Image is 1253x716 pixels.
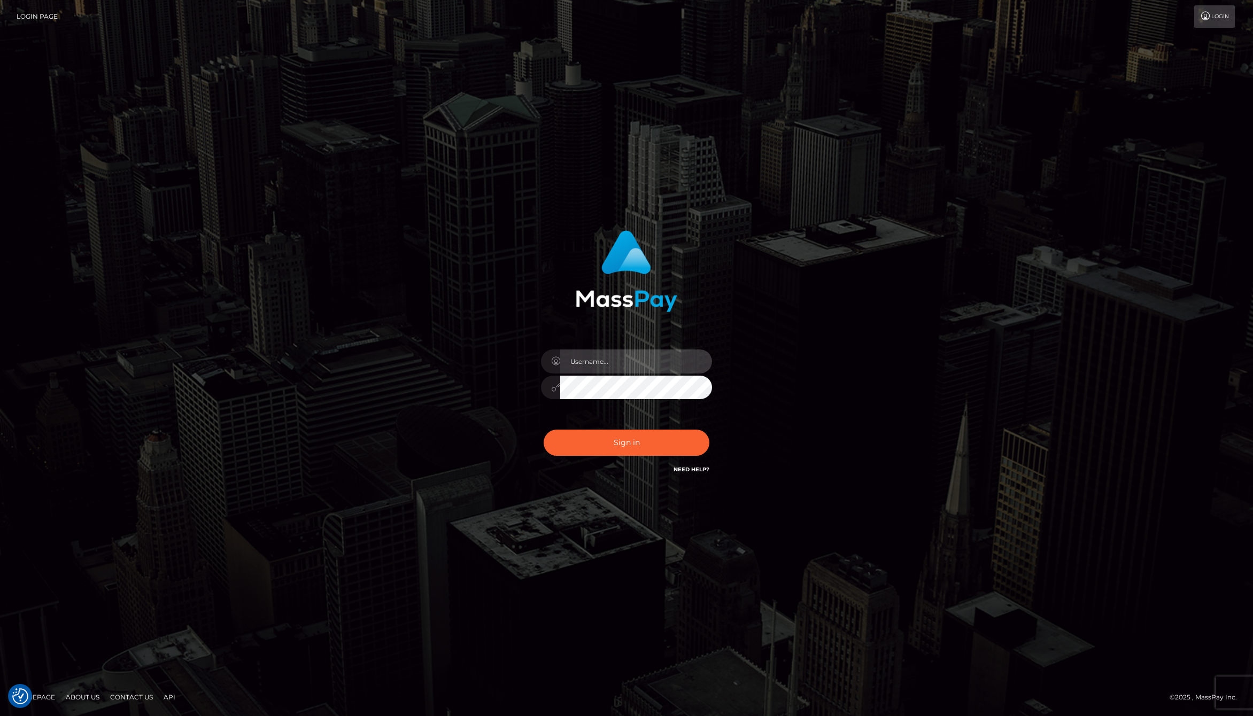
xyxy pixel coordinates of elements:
a: Homepage [12,689,59,705]
img: Revisit consent button [12,688,28,704]
a: API [159,689,180,705]
a: Need Help? [674,466,709,473]
button: Consent Preferences [12,688,28,704]
a: Contact Us [106,689,157,705]
img: MassPay Login [576,230,677,312]
div: © 2025 , MassPay Inc. [1170,691,1245,703]
a: Login Page [17,5,58,28]
a: About Us [61,689,104,705]
a: Login [1194,5,1235,28]
button: Sign in [544,430,709,456]
input: Username... [560,349,712,373]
